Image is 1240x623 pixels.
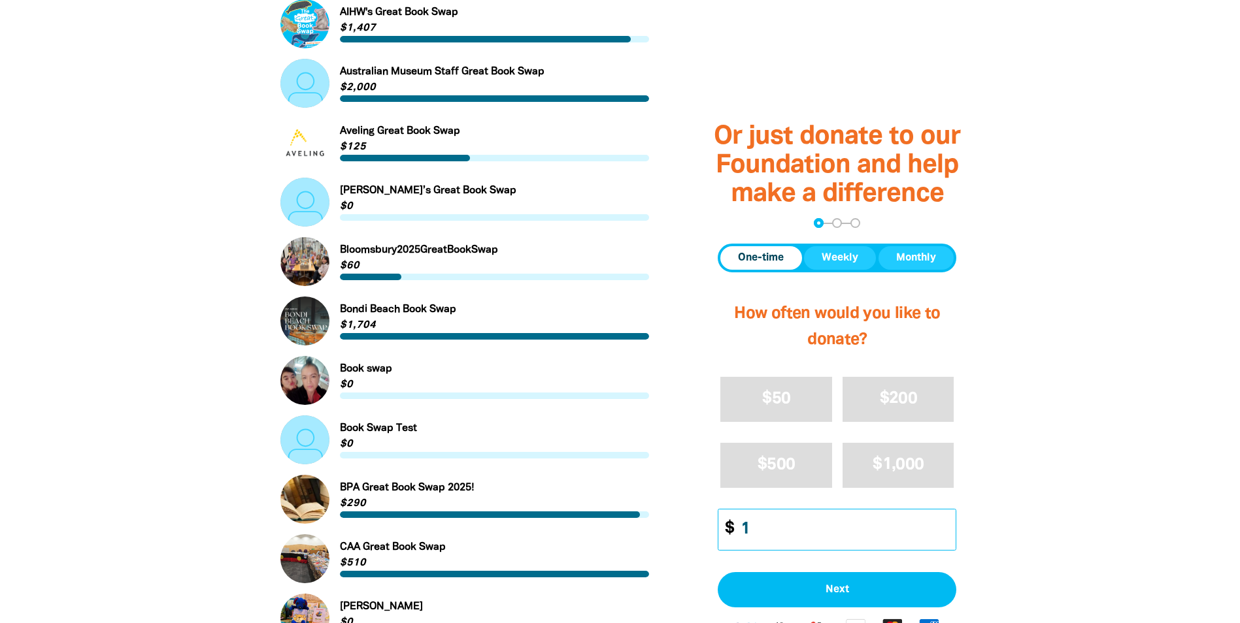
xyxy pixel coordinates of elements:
div: Donation frequency [718,244,956,272]
button: Weekly [804,246,876,270]
button: Navigate to step 3 of 3 to enter your payment details [850,218,860,228]
span: Or just donate to our Foundation and help make a difference [714,125,960,206]
button: Monthly [879,246,954,270]
span: $1,000 [873,458,924,473]
button: $500 [720,443,832,488]
span: Weekly [822,250,858,266]
span: $ [718,510,734,550]
span: One-time [738,250,784,266]
button: $200 [843,377,954,422]
button: $50 [720,377,832,422]
button: One-time [720,246,801,270]
span: $200 [880,391,917,406]
span: $500 [758,458,795,473]
span: $50 [762,391,790,406]
button: $1,000 [843,443,954,488]
h2: How often would you like to donate? [718,288,956,366]
button: Pay with Credit Card [718,572,956,607]
button: Navigate to step 1 of 3 to enter your donation amount [814,218,824,228]
input: Enter custom amount [731,510,956,550]
span: Next [732,584,942,595]
button: Navigate to step 2 of 3 to enter your details [832,218,842,228]
span: Monthly [896,250,936,266]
